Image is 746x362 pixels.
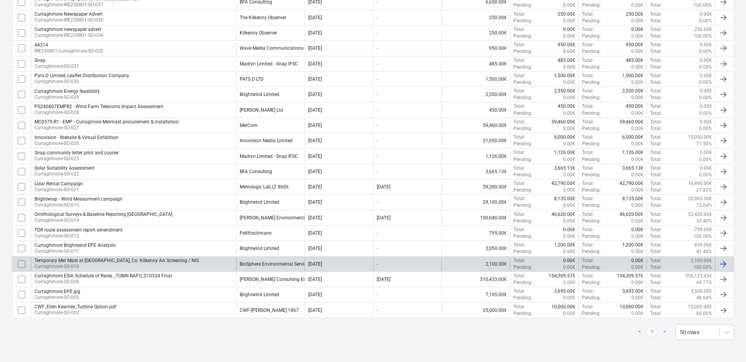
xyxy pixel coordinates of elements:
p: Pending : [582,64,601,71]
p: Pending : [582,2,601,9]
div: Snap community letter print and courier [34,150,119,156]
div: Madryn Limited - Snap IFSC [240,61,298,67]
p: Total : [513,119,525,125]
p: Total : [650,94,662,101]
p: 20,965.00€ [688,195,712,202]
p: 0.00€ [563,26,575,33]
p: 1,126.00€ [554,149,575,156]
p: 485.00€ [626,57,643,64]
div: - [377,123,378,128]
div: 2,100.00€ [441,257,510,271]
p: 0.00€ [563,187,575,194]
p: Total : [650,103,662,110]
p: Total : [582,11,594,18]
p: 850.00€ [694,242,712,248]
p: Total : [513,26,525,33]
div: Solar Suitability Assessment [34,165,95,171]
p: Pending : [513,248,532,255]
p: 0.00% [699,110,712,117]
p: Pending : [513,172,532,178]
div: [DATE] [308,215,322,221]
p: 0.00€ [563,2,575,9]
div: 450.00€ [441,103,510,116]
p: Curraghmore-SO-028 [34,109,163,116]
p: 0.00% [699,125,712,132]
p: Pending : [582,156,601,163]
p: Total : [650,119,662,125]
p: 0.00€ [700,149,712,156]
a: Page 1 is your current page [647,328,657,337]
p: Total : [650,48,662,55]
div: Brightwrap - Wind Measurment campaign [34,196,123,202]
p: 1,500.00€ [554,72,575,79]
div: [DATE] [308,138,322,143]
div: [DATE] [308,30,322,36]
p: Total : [650,165,662,172]
p: Total : [582,211,594,218]
p: Total : [650,218,662,224]
p: 0.00€ [563,233,575,240]
div: 250.00€ [441,26,510,40]
p: 8,135.00€ [622,195,643,202]
p: 0.00€ [563,172,575,178]
div: 2,550.00€ [441,88,510,101]
div: 59,280.00€ [441,180,510,194]
p: Total : [650,33,662,40]
p: 0.00% [699,172,712,178]
p: 46,620.00€ [620,211,643,218]
div: 510,433.00€ [441,273,510,286]
p: Total : [582,165,594,172]
p: 950.00€ [558,42,575,48]
div: 1,126.00€ [441,149,510,163]
div: 485.00€ [441,57,510,71]
p: 795.00€ [694,226,712,233]
p: 0.00€ [631,156,643,163]
div: Innovision Media Limited [240,138,293,143]
p: IRE230801-Curraghmore-SO-032 [34,48,103,54]
p: Curraghmore-SO-022 [34,171,95,177]
p: Total : [650,64,662,71]
p: 250.00€ [626,11,643,18]
p: Pending : [513,2,532,9]
div: 100,040.00€ [441,211,510,224]
p: Pending : [513,233,532,240]
p: 0.00€ [700,103,712,110]
div: Snap [34,58,79,63]
div: MC0579.R1 - EMP - Curragmore Metmast procurement & installation: [34,119,180,125]
p: Curraghmore-SO-026 [34,140,118,147]
p: 0.00€ [700,72,712,79]
div: 44314 [34,42,103,48]
p: Pending : [582,125,601,132]
div: 950.00€ [441,42,510,55]
p: Total : [650,226,662,233]
p: 0.00€ [631,94,643,101]
p: 59,460.00€ [551,119,575,125]
div: [DATE] [308,107,322,113]
div: [DATE] [308,154,322,159]
p: Pending : [582,202,601,209]
p: Pending : [513,202,532,209]
p: Pending : [513,187,532,194]
div: Kilkenny Observer [240,30,277,36]
div: 59,460.00€ [441,119,510,132]
p: 1,200.00€ [554,242,575,248]
div: Ornithological Surveys & Baseline Reporting [GEOGRAPHIC_DATA] [34,212,172,217]
p: 0.00€ [563,226,575,233]
div: [DATE] [308,199,322,205]
p: Total : [650,242,662,248]
div: Metrologic Lab LT 8606 [240,184,289,190]
p: Total : [513,165,525,172]
p: Pending : [513,48,532,55]
p: Total : [650,156,662,163]
p: Total : [650,149,662,156]
p: 0.00% [699,94,712,101]
p: 42,790.00€ [620,180,643,187]
p: 0.00€ [631,48,643,55]
p: Total : [650,79,662,86]
p: 2,550.00€ [554,88,575,94]
p: 250.00€ [694,26,712,33]
p: 16,490.00€ [688,180,712,187]
p: 0.00€ [631,187,643,194]
p: Total : [513,103,525,110]
p: 6,000.00€ [622,134,643,141]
